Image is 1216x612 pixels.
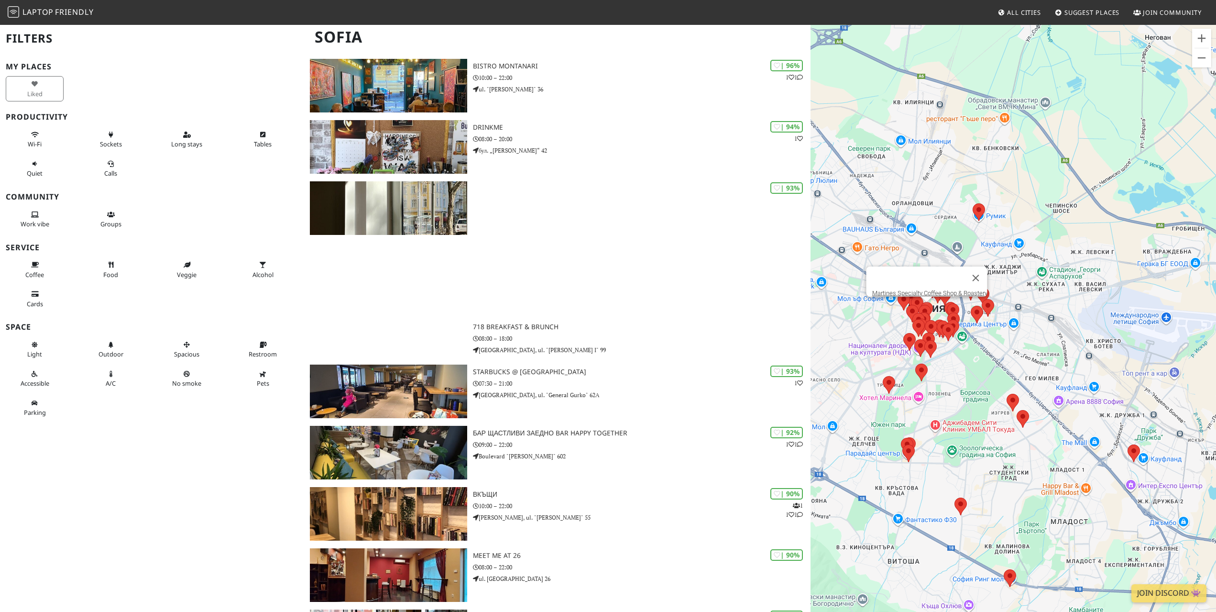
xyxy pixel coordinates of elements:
[473,452,811,461] p: Boulevard "[PERSON_NAME]" 602
[21,379,49,388] span: Accessible
[473,490,811,499] h3: Вкъщи
[770,182,803,193] div: | 93%
[473,323,811,331] h3: 718 Breakfast & Brunch
[257,379,269,388] span: Pet friendly
[473,368,811,376] h3: Starbucks @ [GEOGRAPHIC_DATA]
[8,6,19,18] img: LaptopFriendly
[304,59,811,112] a: Bistro Montanari | 96% 11 Bistro Montanari 10:00 – 22:00 ul. "[PERSON_NAME]" 36
[6,337,64,362] button: Light
[100,220,121,228] span: Group tables
[234,337,292,362] button: Restroom
[770,366,803,377] div: | 93%
[234,127,292,152] button: Tables
[310,120,467,174] img: DrinkMe
[310,181,467,235] img: 718 Breakfast & Brunch
[770,427,803,438] div: | 92%
[234,366,292,391] button: Pets
[770,121,803,132] div: | 94%
[177,270,197,279] span: Veggie
[304,120,811,174] a: DrinkMe | 94% 1 DrinkMe 08:00 – 20:00 бул. „[PERSON_NAME]“ 42
[1192,48,1211,67] button: Намаляване на мащаба
[473,134,811,144] p: 08:00 – 20:00
[158,337,216,362] button: Spacious
[473,379,811,388] p: 07:30 – 21:00
[473,146,811,155] p: бул. „[PERSON_NAME]“ 42
[174,350,199,358] span: Spacious
[106,379,116,388] span: Air conditioned
[473,123,811,132] h3: DrinkMe
[6,395,64,421] button: Parking
[1064,8,1120,17] span: Suggest Places
[1143,8,1202,17] span: Join Community
[473,62,811,70] h3: Bistro Montanari
[104,169,117,178] span: Video/audio calls
[6,366,64,391] button: Accessible
[770,488,803,499] div: | 90%
[8,4,94,21] a: LaptopFriendly LaptopFriendly
[473,390,811,400] p: [GEOGRAPHIC_DATA], ul. "General Gurko" 62А
[103,270,118,279] span: Food
[1051,4,1124,21] a: Suggest Places
[310,426,467,479] img: Бар Щастливи Заедно Bar Happy Together
[254,140,272,148] span: Work-friendly tables
[786,440,803,449] p: 1 1
[794,378,803,388] p: 1
[25,270,44,279] span: Coffee
[6,286,64,312] button: Cards
[6,192,298,201] h3: Community
[310,59,467,112] img: Bistro Montanari
[964,267,987,289] button: Затваряне
[786,73,803,82] p: 1 1
[473,574,811,583] p: ul. [GEOGRAPHIC_DATA] 26
[794,134,803,143] p: 1
[82,207,140,232] button: Groups
[27,300,43,308] span: Credit cards
[473,345,811,355] p: [GEOGRAPHIC_DATA], ul. "[PERSON_NAME] I" 99
[6,207,64,232] button: Work vibe
[6,112,298,122] h3: Productivity
[1129,4,1205,21] a: Join Community
[473,73,811,82] p: 10:00 – 22:00
[158,127,216,152] button: Long stays
[6,243,298,252] h3: Service
[82,337,140,362] button: Outdoor
[473,513,811,522] p: [PERSON_NAME], ul. "[PERSON_NAME]" 55
[304,426,811,479] a: Бар Щастливи Заедно Bar Happy Together | 92% 11 Бар Щастливи Заедно Bar Happy Together 09:00 – 22...
[1007,8,1041,17] span: All Cities
[6,24,298,53] h2: Filters
[172,379,201,388] span: Smoke free
[304,365,811,418] a: Starbucks @ Sofia Center | 93% 1 Starbucks @ [GEOGRAPHIC_DATA] 07:30 – 21:00 [GEOGRAPHIC_DATA], u...
[100,140,122,148] span: Power sockets
[82,127,140,152] button: Sockets
[994,4,1045,21] a: All Cities
[304,548,811,602] a: Meet me at 26 | 90% Meet me at 26 08:00 – 22:00 ul. [GEOGRAPHIC_DATA] 26
[158,366,216,391] button: No smoke
[234,257,292,282] button: Alcohol
[24,408,46,417] span: Parking
[473,440,811,449] p: 09:00 – 22:00
[28,140,42,148] span: Stable Wi-Fi
[99,350,123,358] span: Outdoor area
[770,60,803,71] div: | 96%
[872,289,987,297] a: Martines Specialty Coffee Shop & Roastery
[473,563,811,572] p: 08:00 – 22:00
[1192,29,1211,48] button: Увеличаване на мащаба
[82,366,140,391] button: A/C
[307,24,809,50] h1: Sofia
[22,7,54,17] span: Laptop
[6,323,298,332] h3: Space
[304,181,811,357] a: 718 Breakfast & Brunch | 93% 718 Breakfast & Brunch 08:00 – 18:00 [GEOGRAPHIC_DATA], ul. "[PERSON...
[473,85,811,94] p: ul. "[PERSON_NAME]" 36
[249,350,277,358] span: Restroom
[171,140,202,148] span: Long stays
[310,365,467,418] img: Starbucks @ Sofia Center
[786,501,803,519] p: 1 1 1
[158,257,216,282] button: Veggie
[252,270,274,279] span: Alcohol
[21,220,49,228] span: People working
[82,156,140,181] button: Calls
[27,169,43,178] span: Quiet
[473,334,811,343] p: 08:00 – 18:00
[770,549,803,560] div: | 90%
[6,257,64,282] button: Coffee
